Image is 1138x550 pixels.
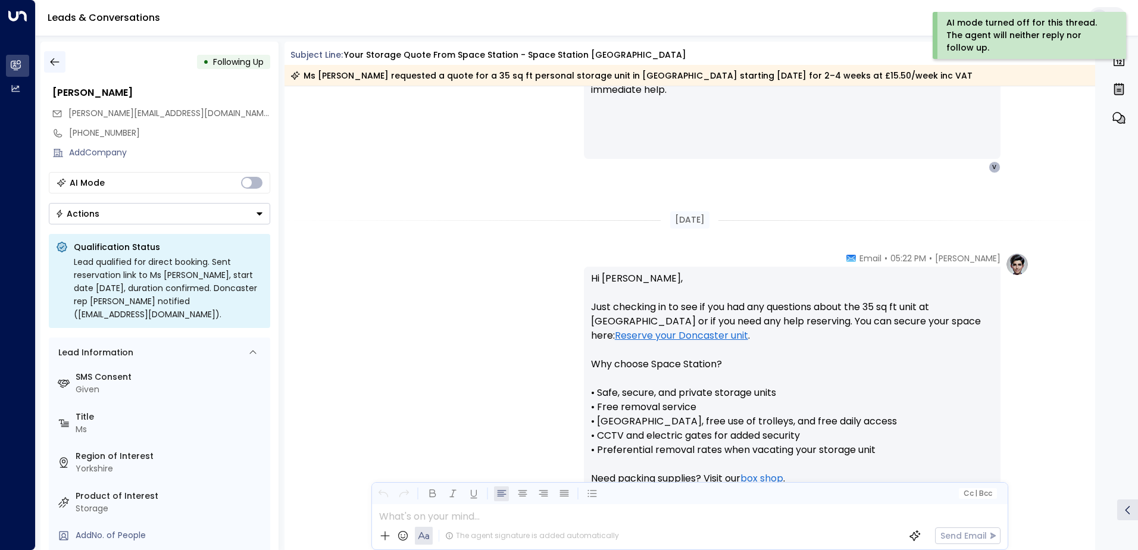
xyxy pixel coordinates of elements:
div: AI mode turned off for this thread. The agent will neither reply nor follow up. [946,17,1110,54]
div: Given [76,383,265,396]
button: Actions [49,203,270,224]
button: Redo [396,486,411,501]
a: Leads & Conversations [48,11,160,24]
span: varuni.w86@gmail.com [68,107,270,120]
label: Region of Interest [76,450,265,462]
div: AddNo. of People [76,529,265,542]
div: Ms [76,423,265,436]
img: profile-logo.png [1005,252,1029,276]
div: AddCompany [69,146,270,159]
span: Following Up [213,56,264,68]
span: 05:22 PM [890,252,926,264]
span: | [975,489,977,498]
div: Button group with a nested menu [49,203,270,224]
span: • [884,252,887,264]
div: V [989,161,1001,173]
button: Undo [376,486,390,501]
div: Lead qualified for direct booking. Sent reservation link to Ms [PERSON_NAME], start date [DATE], ... [74,255,263,321]
div: Yorkshire [76,462,265,475]
span: [PERSON_NAME][EMAIL_ADDRESS][DOMAIN_NAME] [68,107,271,119]
div: Lead Information [54,346,133,359]
div: [DATE] [670,211,709,229]
div: Your storage quote from Space Station - Space Station [GEOGRAPHIC_DATA] [344,49,686,61]
label: Title [76,411,265,423]
span: • [929,252,932,264]
a: box shop [740,471,783,486]
div: Storage [76,502,265,515]
p: Qualification Status [74,241,263,253]
label: Product of Interest [76,490,265,502]
div: Actions [55,208,99,219]
div: The agent signature is added automatically [445,530,619,541]
div: Ms [PERSON_NAME] requested a quote for a 35 sq ft personal storage unit in [GEOGRAPHIC_DATA] star... [290,70,973,82]
div: AI Mode [70,177,105,189]
div: [PERSON_NAME] [52,86,270,100]
span: Subject Line: [290,49,343,61]
label: SMS Consent [76,371,265,383]
div: [PHONE_NUMBER] [69,127,270,139]
div: • [203,51,209,73]
p: Hi [PERSON_NAME], Just checking in to see if you had any questions about the 35 sq ft unit at [GE... [591,271,993,529]
button: Cc|Bcc [958,488,996,499]
span: Cc Bcc [963,489,992,498]
a: Reserve your Doncaster unit [615,329,748,343]
span: Email [859,252,881,264]
span: [PERSON_NAME] [935,252,1001,264]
